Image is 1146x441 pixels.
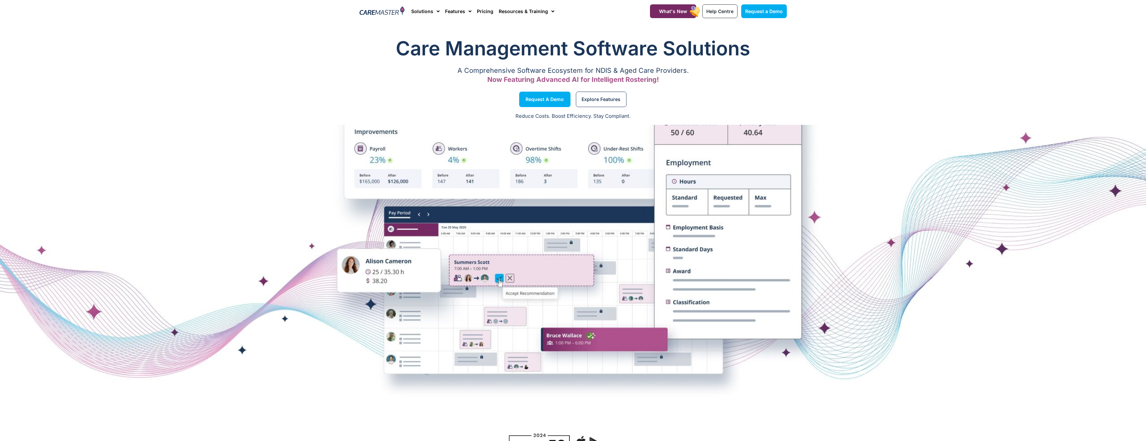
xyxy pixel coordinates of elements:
[582,98,620,101] span: Explore Features
[526,98,564,101] span: Request a Demo
[519,92,570,107] a: Request a Demo
[650,4,696,18] a: What's New
[706,8,733,14] span: Help Centre
[360,35,787,62] h1: Care Management Software Solutions
[745,8,783,14] span: Request a Demo
[741,4,787,18] a: Request a Demo
[360,6,405,16] img: CareMaster Logo
[576,92,626,107] a: Explore Features
[659,8,687,14] span: What's New
[487,76,659,84] span: Now Featuring Advanced AI for Intelligent Rostering!
[4,112,1142,120] p: Reduce Costs. Boost Efficiency. Stay Compliant.
[360,68,787,73] p: A Comprehensive Software Ecosystem for NDIS & Aged Care Providers.
[702,4,738,18] a: Help Centre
